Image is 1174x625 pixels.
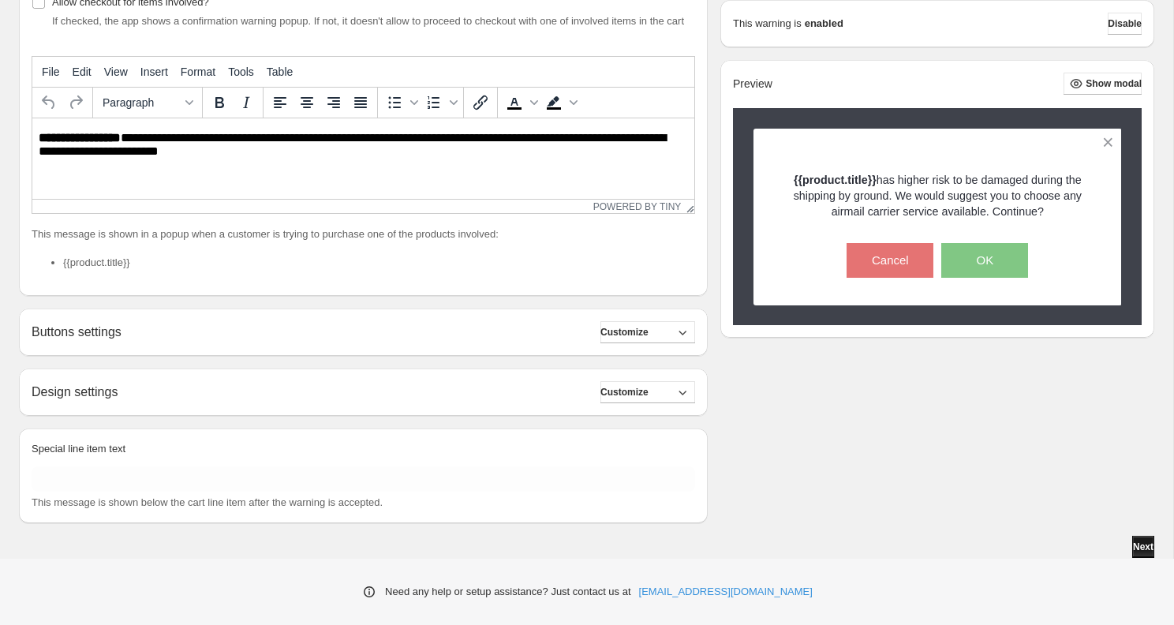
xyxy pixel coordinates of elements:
span: This message is shown below the cart line item after the warning is accepted. [32,496,383,508]
button: Undo [36,89,62,116]
span: Customize [600,326,649,339]
span: View [104,65,128,78]
button: OK [941,243,1028,278]
div: Background color [540,89,580,116]
div: Resize [681,200,694,213]
a: Powered by Tiny [593,201,682,212]
span: Disable [1108,17,1142,30]
div: Bullet list [381,89,421,116]
span: Customize [600,386,649,399]
strong: enabled [805,16,843,32]
span: Special line item text [32,443,125,455]
button: Bold [206,89,233,116]
p: has higher risk to be damaged during the shipping by ground. We would suggest you to choose any a... [781,172,1094,219]
h2: Preview [733,77,772,91]
button: Cancel [847,243,933,278]
p: This warning is [733,16,802,32]
span: Edit [73,65,92,78]
span: Paragraph [103,96,180,109]
h2: Design settings [32,384,118,399]
button: Customize [600,381,695,403]
a: [EMAIL_ADDRESS][DOMAIN_NAME] [639,584,813,600]
span: Table [267,65,293,78]
span: Show modal [1086,77,1142,90]
p: This message is shown in a popup when a customer is trying to purchase one of the products involved: [32,226,695,242]
button: Show modal [1064,73,1142,95]
button: Align left [267,89,293,116]
span: Format [181,65,215,78]
button: Customize [600,321,695,343]
button: Insert/edit link [467,89,494,116]
button: Formats [96,89,199,116]
h2: Buttons settings [32,324,122,339]
span: Tools [228,65,254,78]
button: Italic [233,89,260,116]
button: Justify [347,89,374,116]
button: Align right [320,89,347,116]
span: If checked, the app shows a confirmation warning popup. If not, it doesn't allow to proceed to ch... [52,15,684,27]
li: {{product.title}} [63,255,695,271]
div: Numbered list [421,89,460,116]
strong: {{product.title}} [794,174,877,186]
span: File [42,65,60,78]
div: Text color [501,89,540,116]
button: Disable [1108,13,1142,35]
button: Align center [293,89,320,116]
iframe: Rich Text Area [32,118,694,199]
button: Redo [62,89,89,116]
button: Next [1132,536,1154,558]
span: Next [1133,541,1153,553]
span: Insert [140,65,168,78]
